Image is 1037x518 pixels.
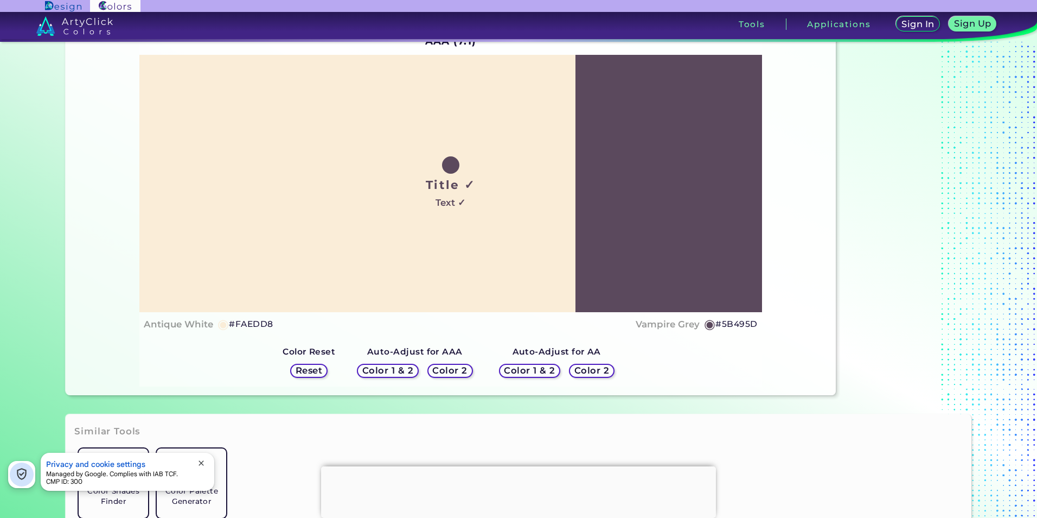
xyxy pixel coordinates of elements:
[432,366,468,375] h5: Color 2
[229,317,273,331] h5: #FAEDD8
[504,366,556,375] h5: Color 1 & 2
[83,486,144,507] h5: Color Shades Finder
[426,176,476,193] h1: Title ✓
[217,318,229,331] h5: ◉
[283,346,335,357] strong: Color Reset
[895,16,940,31] a: Sign In
[949,16,997,31] a: Sign Up
[636,317,700,332] h4: Vampire Grey
[321,466,716,515] iframe: Advertisement
[954,19,991,28] h5: Sign Up
[574,366,609,375] h5: Color 2
[367,346,463,357] strong: Auto-Adjust for AAA
[74,425,140,438] h3: Similar Tools
[513,346,601,357] strong: Auto-Adjust for AA
[362,366,414,375] h5: Color 1 & 2
[807,20,870,28] h3: Applications
[45,1,81,11] img: ArtyClick Design logo
[36,16,113,36] img: logo_artyclick_colors_white.svg
[739,20,765,28] h3: Tools
[901,20,934,29] h5: Sign In
[436,195,465,211] h4: Text ✓
[715,317,757,331] h5: #5B495D
[161,486,222,507] h5: Color Palette Generator
[144,317,213,332] h4: Antique White
[704,318,716,331] h5: ◉
[296,366,323,375] h5: Reset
